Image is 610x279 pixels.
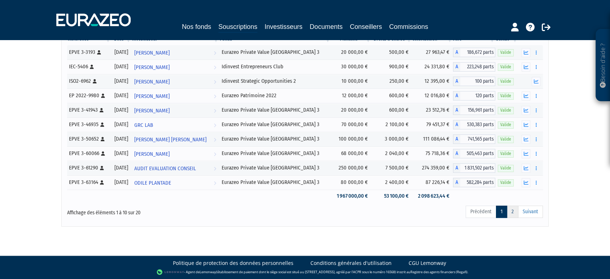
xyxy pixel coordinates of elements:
span: [PERSON_NAME] [PERSON_NAME] [134,133,206,146]
span: A [453,91,460,100]
i: [Français] Personne physique [93,79,97,83]
div: Eurazeo Private Value [GEOGRAPHIC_DATA] 3 [222,135,328,143]
td: 10 000,00 € [331,74,371,89]
div: [DATE] [114,92,129,99]
div: [DATE] [114,121,129,128]
a: [PERSON_NAME] [131,45,219,60]
i: [Français] Personne physique [97,50,101,55]
td: 24 331,80 € [412,60,453,74]
div: A - Eurazeo Private Value Europe 3 [453,163,495,173]
div: [DATE] [114,106,129,114]
i: [Français] Personne physique [101,94,105,98]
i: Voir l'investisseur [214,133,216,146]
div: Eurazeo Patrimoine 2022 [222,92,328,99]
span: 530,383 parts [460,120,495,129]
a: Lemonway [200,269,216,274]
td: 2 098 623,44 € [412,190,453,202]
span: Valide [498,150,514,157]
td: 250,00 € [371,74,412,89]
span: A [453,77,460,86]
span: [PERSON_NAME] [134,104,170,117]
i: Voir l'investisseur [214,162,216,175]
i: [Français] Personne physique [100,108,104,112]
span: AUDIT EVALUATION CONSEIL [134,162,196,175]
div: EPVE 3-63164 [69,179,109,186]
td: 1 967 000,00 € [331,190,371,202]
span: [PERSON_NAME] [134,147,170,161]
div: EPVE 3-50652 [69,135,109,143]
span: 505,463 parts [460,149,495,158]
div: A - Eurazeo Private Value Europe 3 [453,149,495,158]
td: 53 100,00 € [371,190,412,202]
a: [PERSON_NAME] [131,103,219,117]
span: A [453,48,460,57]
td: 2 400,00 € [371,175,412,190]
i: Voir l'investisseur [214,147,216,161]
a: Souscriptions [218,22,257,33]
div: Eurazeo Private Value [GEOGRAPHIC_DATA] 3 [222,106,328,114]
a: [PERSON_NAME] [PERSON_NAME] [131,132,219,146]
a: ODILE PLANTADE [131,175,219,190]
span: A [453,149,460,158]
div: Eurazeo Private Value [GEOGRAPHIC_DATA] 3 [222,164,328,172]
span: A [453,120,460,129]
td: 87 226,14 € [412,175,453,190]
i: [Français] Personne physique [101,137,105,141]
span: ODILE PLANTADE [134,176,171,190]
i: [Français] Personne physique [100,166,104,170]
div: IEC-5406 [69,63,109,70]
span: Valide [498,179,514,186]
a: 2 [507,206,518,218]
span: Valide [498,78,514,85]
div: Idinvest Strategic Opportunities 2 [222,77,328,85]
td: 12 016,80 € [412,89,453,103]
div: A - Idinvest Strategic Opportunities 2 [453,77,495,86]
a: Documents [310,22,343,32]
div: EPVE 3-46935 [69,121,109,128]
td: 250 000,00 € [331,161,371,175]
a: [PERSON_NAME] [131,60,219,74]
span: Valide [498,93,514,99]
div: [DATE] [114,179,129,186]
td: 75 718,36 € [412,146,453,161]
a: CGU Lemonway [409,259,446,267]
td: 12 395,00 € [412,74,453,89]
a: AUDIT EVALUATION CONSEIL [131,161,219,175]
span: 223,248 parts [460,62,495,72]
td: 30 000,00 € [331,60,371,74]
td: 111 086,44 € [412,132,453,146]
td: 20 000,00 € [331,45,371,60]
span: Valide [498,136,514,143]
a: Conditions générales d'utilisation [310,259,392,267]
div: Eurazeo Private Value [GEOGRAPHIC_DATA] 3 [222,179,328,186]
div: [DATE] [114,63,129,70]
i: Voir l'investisseur [214,46,216,60]
div: Affichage des éléments 1 à 10 sur 20 [67,205,259,216]
a: 1 [496,206,507,218]
span: 1 831,502 parts [460,163,495,173]
div: A - Eurazeo Private Value Europe 3 [453,178,495,187]
td: 2 100,00 € [371,117,412,132]
i: [Français] Personne physique [100,180,104,185]
i: Voir l'investisseur [214,61,216,74]
div: EPVE 3-3193 [69,48,109,56]
span: A [453,106,460,115]
div: EP 2022-9980 [69,92,109,99]
td: 274 359,00 € [412,161,453,175]
span: 582,284 parts [460,178,495,187]
p: Besoin d'aide ? [599,33,607,98]
div: [DATE] [114,77,129,85]
td: 500,00 € [371,45,412,60]
i: Voir l'investisseur [214,104,216,117]
a: [PERSON_NAME] [131,74,219,89]
div: ISO2-6962 [69,77,109,85]
a: Commissions [389,22,428,32]
td: 79 451,37 € [412,117,453,132]
div: A - Eurazeo Private Value Europe 3 [453,48,495,57]
i: [Français] Personne physique [101,151,105,156]
span: A [453,178,460,187]
div: Eurazeo Private Value [GEOGRAPHIC_DATA] 3 [222,121,328,128]
span: [PERSON_NAME] [134,61,170,74]
img: 1732889491-logotype_eurazeo_blanc_rvb.png [56,13,131,26]
span: Valide [498,121,514,128]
